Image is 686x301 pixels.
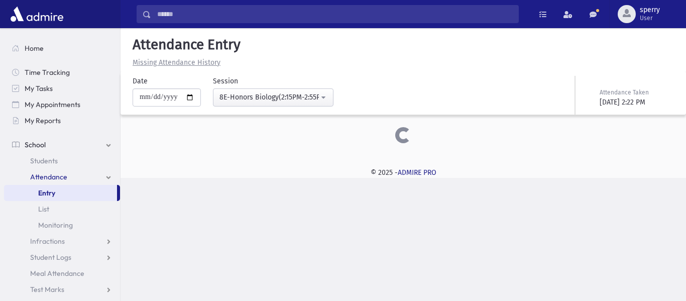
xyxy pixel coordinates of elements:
div: © 2025 - [137,167,670,178]
span: Test Marks [30,285,64,294]
span: Attendance [30,172,67,181]
span: My Tasks [25,84,53,93]
label: Date [133,76,148,86]
span: My Reports [25,116,61,125]
span: Infractions [30,237,65,246]
a: Meal Attendance [4,265,120,281]
div: [DATE] 2:22 PM [600,97,672,108]
span: Monitoring [38,221,73,230]
span: Entry [38,188,55,197]
a: Home [4,40,120,56]
label: Session [213,76,238,86]
a: Students [4,153,120,169]
a: Entry [4,185,117,201]
span: Students [30,156,58,165]
span: Time Tracking [25,68,70,77]
a: List [4,201,120,217]
a: School [4,137,120,153]
span: My Appointments [25,100,80,109]
a: Student Logs [4,249,120,265]
span: User [640,14,660,22]
a: ADMIRE PRO [398,168,436,177]
button: 8E-Honors Biology(2:15PM-2:55PM) [213,88,333,107]
h5: Attendance Entry [129,36,678,53]
input: Search [151,5,518,23]
span: Home [25,44,44,53]
a: Infractions [4,233,120,249]
span: Student Logs [30,253,71,262]
u: Missing Attendance History [133,58,220,67]
a: Monitoring [4,217,120,233]
a: My Reports [4,113,120,129]
div: Attendance Taken [600,88,672,97]
div: 8E-Honors Biology(2:15PM-2:55PM) [219,92,319,103]
a: Test Marks [4,281,120,297]
a: Time Tracking [4,64,120,80]
img: AdmirePro [8,4,66,24]
a: Missing Attendance History [129,58,220,67]
a: Attendance [4,169,120,185]
span: sperry [640,6,660,14]
a: My Tasks [4,80,120,96]
span: School [25,140,46,149]
span: Meal Attendance [30,269,84,278]
a: My Appointments [4,96,120,113]
span: List [38,205,49,214]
